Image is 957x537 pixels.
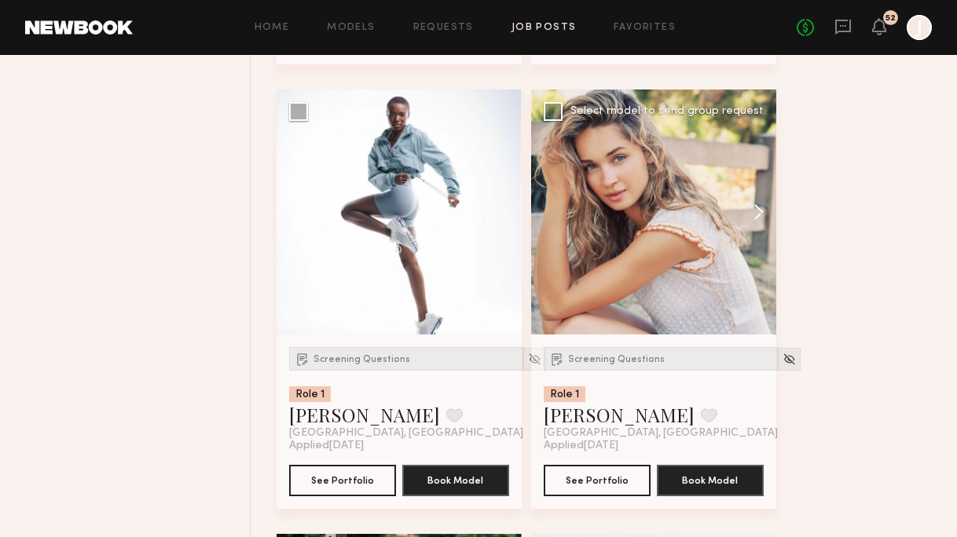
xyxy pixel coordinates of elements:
[255,23,290,33] a: Home
[413,23,474,33] a: Requests
[289,427,523,440] span: [GEOGRAPHIC_DATA], [GEOGRAPHIC_DATA]
[657,473,764,486] a: Book Model
[549,351,565,367] img: Submission Icon
[570,106,764,117] div: Select model to send group request
[885,14,896,23] div: 52
[907,15,932,40] a: J
[289,402,440,427] a: [PERSON_NAME]
[289,386,331,402] div: Role 1
[544,386,585,402] div: Role 1
[544,440,764,452] div: Applied [DATE]
[544,465,651,496] button: See Portfolio
[313,355,410,364] span: Screening Questions
[568,355,665,364] span: Screening Questions
[528,353,541,366] img: Unhide Model
[511,23,577,33] a: Job Posts
[295,351,310,367] img: Submission Icon
[544,402,695,427] a: [PERSON_NAME]
[544,427,778,440] span: [GEOGRAPHIC_DATA], [GEOGRAPHIC_DATA]
[783,353,796,366] img: Unhide Model
[327,23,375,33] a: Models
[289,465,396,496] button: See Portfolio
[614,23,676,33] a: Favorites
[402,473,509,486] a: Book Model
[657,465,764,496] button: Book Model
[402,465,509,496] button: Book Model
[289,440,509,452] div: Applied [DATE]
